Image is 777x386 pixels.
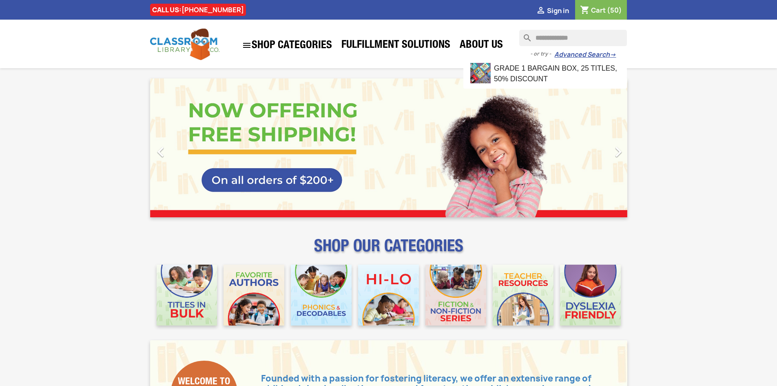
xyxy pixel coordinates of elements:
a: Fulfillment Solutions [337,38,454,54]
span: (50) [607,6,622,15]
span: Cart [591,6,606,15]
img: Classroom Library Company [150,29,219,60]
i:  [608,142,629,162]
img: CLC_HiLo_Mobile.jpg [358,265,419,326]
span: - or try - [530,50,554,58]
span: GRADE 1 BARGAIN BOX, 25 TITLES, 50% DISCOUNT [494,64,617,83]
a: Shopping cart link containing 50 product(s) [580,6,622,15]
a: [PHONE_NUMBER] [182,5,244,14]
i:  [536,6,546,16]
img: CLC_Favorite_Authors_Mobile.jpg [224,265,284,326]
img: CLC_Bulk_Mobile.jpg [157,265,217,326]
a: SHOP CATEGORIES [238,36,336,54]
i:  [242,40,252,50]
a: Previous [150,78,222,217]
input: Search [519,30,627,46]
img: CLC_Teacher_Resources_Mobile.jpg [493,265,553,326]
a: Next [556,78,627,217]
i:  [151,142,171,162]
ul: Carousel container [150,78,627,217]
a: Advanced Search→ [554,51,616,59]
a: About Us [456,38,507,54]
p: SHOP OUR CATEGORIES [150,243,627,258]
i: shopping_cart [580,6,590,16]
img: CLC_Dyslexia_Mobile.jpg [560,265,621,326]
i: search [519,30,529,40]
span: → [610,51,616,59]
img: CLC_Phonics_And_Decodables_Mobile.jpg [291,265,352,326]
span: Sign in [547,6,569,15]
a:  Sign in [536,6,569,15]
img: CLC_Fiction_Nonfiction_Mobile.jpg [425,265,486,326]
div: CALL US: [150,4,246,16]
img: grade-1-small-library-bargain-box-50-discount.jpg [470,63,491,83]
